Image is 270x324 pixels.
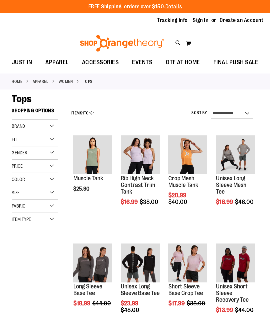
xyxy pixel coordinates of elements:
[168,243,207,283] a: Product image for Short Sleeve Base Crop Tee
[73,283,102,296] a: Long Sleeve Base Tee
[12,105,58,120] strong: Shopping Options
[168,192,187,199] span: $20.99
[216,283,249,303] a: Unisex Short Sleeve Recovery Tee
[71,108,95,118] h2: Items to
[12,190,20,195] span: Size
[121,135,160,174] img: Rib Tank w/ Contrast Binding primary image
[213,132,258,222] div: product
[235,199,255,205] span: $46.00
[12,55,32,70] span: JUST IN
[12,217,31,222] span: Item Type
[220,17,264,24] a: Create an Account
[73,186,90,192] span: $25.90
[168,283,203,296] a: Short Sleeve Base Crop Tee
[216,243,255,283] a: Product image for Unisex SS Recovery Tee
[168,135,207,174] img: Crop Mesh Muscle Tank primary image
[235,307,255,313] span: $44.00
[121,300,139,307] span: $23.99
[12,150,27,155] span: Gender
[187,300,206,307] span: $38.00
[82,111,84,115] span: 1
[79,35,165,52] img: Shop Orangetheory
[121,175,155,195] a: Rib High Neck Contrast Trim Tank
[73,243,112,283] a: Product image for Long Sleeve Base Tee
[121,283,160,296] a: Unisex Long Sleeve Base Tee
[216,243,255,282] img: Product image for Unisex SS Recovery Tee
[207,55,265,70] a: FINAL PUSH SALE
[216,199,234,205] span: $18.99
[5,55,39,70] a: JUST IN
[88,3,182,11] p: FREE Shipping, orders over $150.
[121,243,160,282] img: Product image for Unisex Long Sleeve Base Tee
[193,17,209,24] a: Sign In
[12,203,25,209] span: Fabric
[166,55,200,70] span: OTF AT HOME
[89,111,95,115] span: 131
[121,307,140,313] span: $48.00
[12,123,25,129] span: Brand
[140,199,159,205] span: $38.00
[168,243,207,282] img: Product image for Short Sleeve Base Crop Tee
[82,55,119,70] span: ACCESSORIES
[121,199,139,205] span: $16.99
[117,132,163,222] div: product
[216,307,234,313] span: $13.99
[73,135,112,174] img: Muscle Tank
[168,300,186,307] span: $17.99
[70,132,116,209] div: product
[213,55,258,70] span: FINAL PUSH SALE
[73,300,91,307] span: $18.99
[165,240,211,324] div: product
[33,79,49,84] a: APPAREL
[12,163,23,169] span: Price
[125,55,159,70] a: EVENTS
[168,175,198,188] a: Crop Mesh Muscle Tank
[165,4,182,10] a: Details
[132,55,152,70] span: EVENTS
[39,55,75,70] a: APPAREL
[75,55,126,70] a: ACCESSORIES
[12,79,22,84] a: Home
[45,55,69,70] span: APPAREL
[12,93,31,104] span: Tops
[73,175,103,182] a: Muscle Tank
[216,175,246,195] a: Unisex Long Sleeve Mesh Tee
[216,135,255,175] a: Unisex Long Sleeve Mesh Tee primary image
[59,79,73,84] a: WOMEN
[73,135,112,175] a: Muscle Tank
[168,135,207,175] a: Crop Mesh Muscle Tank primary image
[121,243,160,283] a: Product image for Unisex Long Sleeve Base Tee
[70,240,116,324] div: product
[216,135,255,174] img: Unisex Long Sleeve Mesh Tee primary image
[83,79,93,84] strong: Tops
[92,300,112,307] span: $44.00
[165,132,211,222] div: product
[73,243,112,282] img: Product image for Long Sleeve Base Tee
[121,135,160,175] a: Rib Tank w/ Contrast Binding primary image
[168,199,188,205] span: $40.00
[159,55,207,70] a: OTF AT HOME
[12,137,17,142] span: Fit
[12,177,25,182] span: Color
[191,110,207,116] label: Sort By
[157,17,188,24] a: Tracking Info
